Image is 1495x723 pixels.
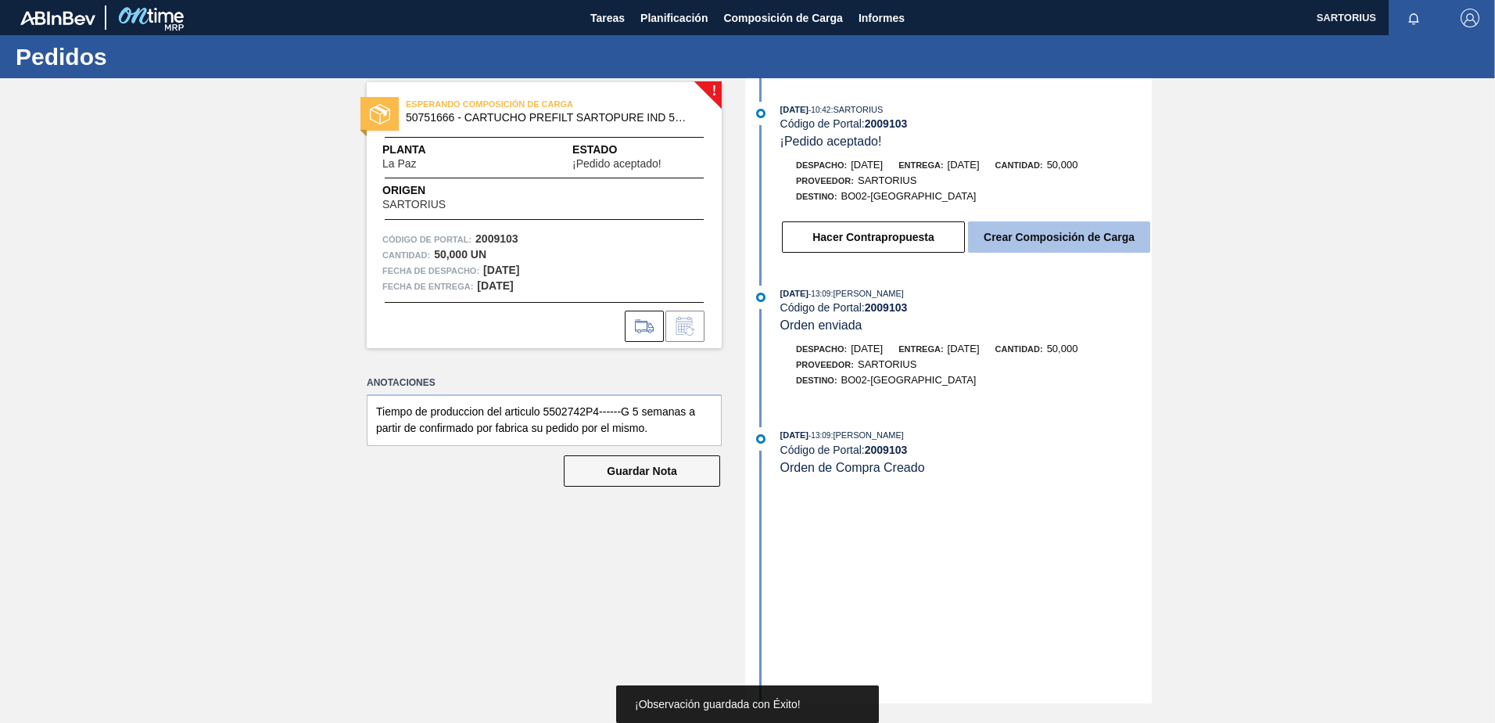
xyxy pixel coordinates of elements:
span: Composición de Carga [723,9,842,27]
span: - 13:09 [808,431,830,440]
span: Entrega: [898,344,943,354]
strong: 50,000 UN [434,248,486,261]
textarea: Tiempo de produccion del articulo 5502742P4------G 5 semanas a partir de confirmado por fabrica s... [367,394,722,446]
span: Cantidad : [382,247,430,263]
span: [DATE] [780,105,808,114]
span: SARTORIUS [858,358,916,370]
span: Cantidad: [995,160,1043,170]
img: atual [756,293,765,302]
span: Origen [382,182,489,199]
strong: 2009103 [865,301,908,314]
span: Proveedor: [796,176,854,185]
img: atual [756,434,765,444]
img: TNhmsLtSVTkK8tSr43FrP2fwEKptu5GPRR3wAAAABJRU5ErkJggg== [20,11,95,25]
span: Destino: [796,192,837,201]
span: 50,000 [1047,343,1078,354]
span: Proveedor: [796,360,854,369]
span: 50,000 [1047,159,1078,171]
span: [DATE] [948,343,980,354]
span: 50751666 - CARTUCHO PREFILT SARTOPURE IND 5502742P4 [406,112,690,124]
span: Entrega: [898,160,943,170]
span: ¡Pedido aceptado! [780,135,882,148]
div: Código de Portal: [780,301,1152,314]
span: Orden enviada [780,318,862,332]
span: Planificación [640,9,708,27]
span: Informes [859,9,905,27]
strong: 2009103 [865,444,908,456]
div: Código de Portal: [780,117,1152,130]
span: [DATE] [780,430,808,440]
strong: [DATE] [483,264,519,276]
span: - 13:09 [808,290,830,298]
span: BO02-[GEOGRAPHIC_DATA] [841,190,977,202]
span: Despacho: [796,160,847,170]
button: Crear Composición de Carga [968,221,1150,253]
img: status [370,104,390,124]
span: Fecha de Entrega: [382,279,473,294]
button: Hacer Contrapropuesta [782,221,965,253]
span: : [PERSON_NAME] [830,289,904,298]
label: Anotaciones [367,372,722,394]
span: [DATE] [851,159,883,171]
span: Código de Portal: [382,232,471,247]
span: Fecha de Despacho: [382,263,479,279]
span: La Paz [382,158,417,170]
span: ¡Pedido aceptado! [572,158,661,170]
div: Ir a la Composición de Carga [625,311,664,342]
span: Cantidad: [995,344,1043,354]
button: Notificaciones [1389,7,1439,29]
span: - 10:42 [808,106,830,114]
strong: [DATE] [477,279,513,292]
span: Tareas [590,9,625,27]
span: : SARTORIUS [830,105,883,114]
span: [DATE] [851,343,883,354]
span: : [PERSON_NAME] [830,430,904,440]
span: [DATE] [780,289,808,298]
strong: 2009103 [475,232,518,245]
span: BO02-[GEOGRAPHIC_DATA] [841,374,977,386]
div: Informar cambio de Pedido [665,311,704,342]
span: Despacho: [796,344,847,354]
span: Planta [382,142,460,158]
img: atual [756,109,765,118]
h1: Pedidos [16,48,293,66]
div: Código de Portal: [780,444,1152,456]
span: ESPERANDO COMPOSICIÓN DE CARGA [406,96,625,112]
span: SARTORIUS [382,199,446,210]
span: Estado [572,142,706,158]
button: Guardar Nota [564,455,720,487]
strong: 2009103 [865,117,908,130]
span: Destino: [796,376,837,385]
span: ¡Observación guardada con Éxito! [635,698,801,710]
span: Orden de Compra Creado [780,461,925,474]
span: [DATE] [948,159,980,171]
img: Logout [1461,9,1479,27]
span: SARTORIUS [858,174,916,186]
